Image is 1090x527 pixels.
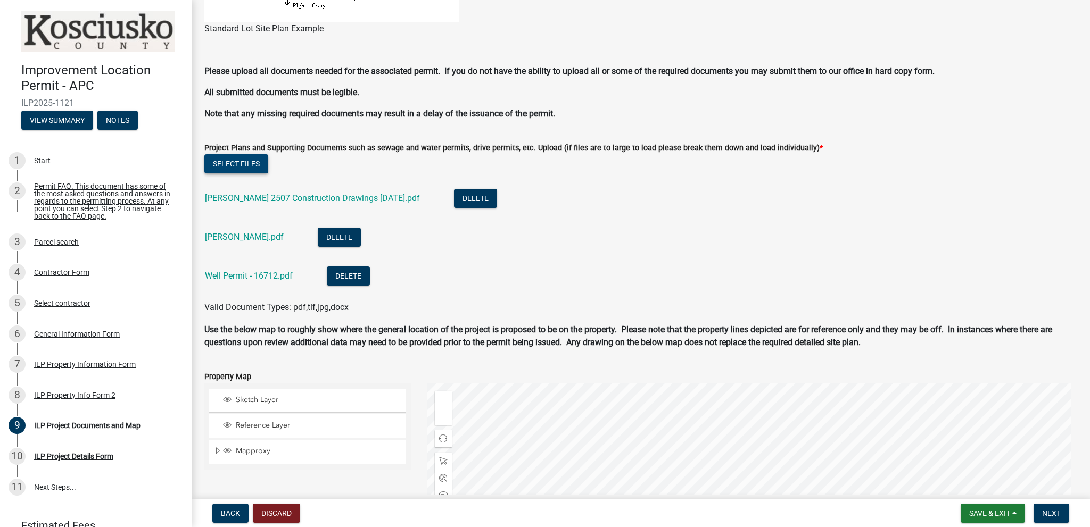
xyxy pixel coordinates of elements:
[435,391,452,408] div: Zoom in
[205,232,284,242] a: [PERSON_NAME].pdf
[34,422,141,429] div: ILP Project Documents and Map
[204,154,268,173] button: Select files
[9,264,26,281] div: 4
[969,509,1010,517] span: Save & Exit
[9,417,26,434] div: 9
[9,325,26,342] div: 6
[221,421,402,431] div: Reference Layer
[435,408,452,425] div: Zoom out
[204,145,823,152] label: Project Plans and Supporting Documents such as sewage and water permits, drive permits, etc. Uplo...
[34,391,115,399] div: ILP Property Info Form 2
[221,446,402,457] div: Mapproxy
[9,448,26,465] div: 10
[9,356,26,373] div: 7
[34,330,120,338] div: General Information Form
[318,232,361,242] wm-modal-confirm: Delete Document
[21,63,183,94] h4: Improvement Location Permit - APC
[327,271,370,281] wm-modal-confirm: Delete Document
[204,302,349,312] span: Valid Document Types: pdf,tif,jpg,docx
[204,373,251,381] label: Property Map
[204,324,1052,347] strong: Use the below map to roughly show where the general location of the project is proposed to be on ...
[221,509,240,517] span: Back
[21,116,93,125] wm-modal-confirm: Summary
[1042,509,1061,517] span: Next
[204,66,935,76] strong: Please upload all documents needed for the associated permit. If you do not have the ability to u...
[21,98,170,108] span: ILP2025-1121
[34,299,90,307] div: Select contractor
[97,116,138,125] wm-modal-confirm: Notes
[318,228,361,247] button: Delete
[21,111,93,130] button: View Summary
[212,504,249,523] button: Back
[34,269,89,276] div: Contractor Form
[205,271,293,281] a: Well Permit - 16712.pdf
[97,111,138,130] button: Notes
[327,266,370,286] button: Delete
[961,504,1025,523] button: Save & Exit
[209,414,406,438] li: Reference Layer
[9,479,26,496] div: 11
[34,238,79,246] div: Parcel search
[34,182,175,220] div: Permit FAQ. This document has some of the most asked questions and answers in regards to the perm...
[233,446,402,456] span: Mapproxy
[205,193,420,203] a: [PERSON_NAME] 2507 Construction Drawings [DATE].pdf
[253,504,300,523] button: Discard
[9,233,26,250] div: 3
[435,430,452,447] div: Find my location
[9,387,26,404] div: 8
[221,395,402,406] div: Sketch Layer
[454,189,497,208] button: Delete
[233,395,402,405] span: Sketch Layer
[204,87,359,97] strong: All submitted documents must be legible.
[9,295,26,312] div: 5
[9,182,26,199] div: 2
[34,157,51,164] div: Start
[209,440,406,464] li: Mapproxy
[204,22,1077,35] figcaption: Standard Lot Site Plan Example
[34,361,136,368] div: ILP Property Information Form
[208,386,407,467] ul: Layer List
[209,389,406,413] li: Sketch Layer
[213,446,221,457] span: Expand
[9,152,26,169] div: 1
[454,194,497,204] wm-modal-confirm: Delete Document
[204,108,555,119] strong: Note that any missing required documents may result in a delay of the issuance of the permit.
[21,11,175,52] img: Kosciusko County, Indiana
[1034,504,1069,523] button: Next
[233,421,402,430] span: Reference Layer
[34,453,113,460] div: ILP Project Details Form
